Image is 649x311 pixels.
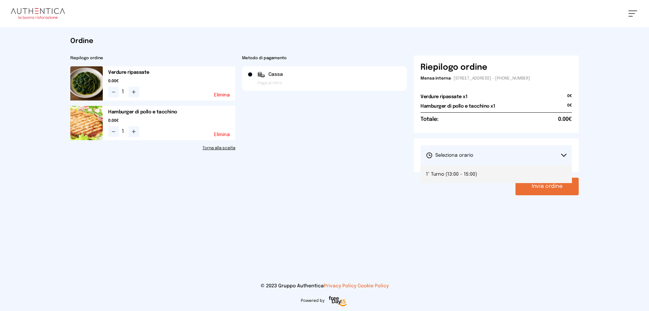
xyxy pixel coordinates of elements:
span: Seleziona orario [426,152,473,159]
img: logo-freeday.3e08031.png [327,295,348,308]
p: © 2023 Gruppo Authentica [11,283,638,289]
a: Cookie Policy [358,284,389,288]
button: Invia ordine [515,178,579,195]
span: 1° Turno (13:00 - 15:00) [426,171,477,178]
button: Seleziona orario [420,145,572,165]
a: Privacy Policy [324,284,356,288]
span: Powered by [301,298,324,304]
